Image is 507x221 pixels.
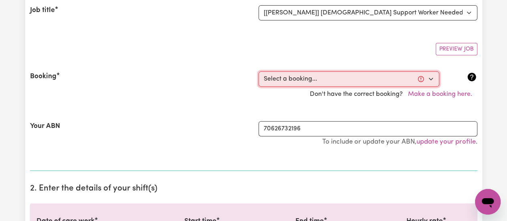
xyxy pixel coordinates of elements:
[30,5,55,16] label: Job title
[403,87,477,102] button: Make a booking here.
[416,138,476,145] a: update your profile
[436,43,477,55] button: Preview Job
[30,121,60,132] label: Your ABN
[310,91,477,97] span: Don't have the correct booking?
[475,189,501,215] iframe: Button to launch messaging window, conversation in progress
[322,138,477,145] small: To include or update your ABN, .
[30,71,57,82] label: Booking
[30,184,477,194] h2: 2. Enter the details of your shift(s)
